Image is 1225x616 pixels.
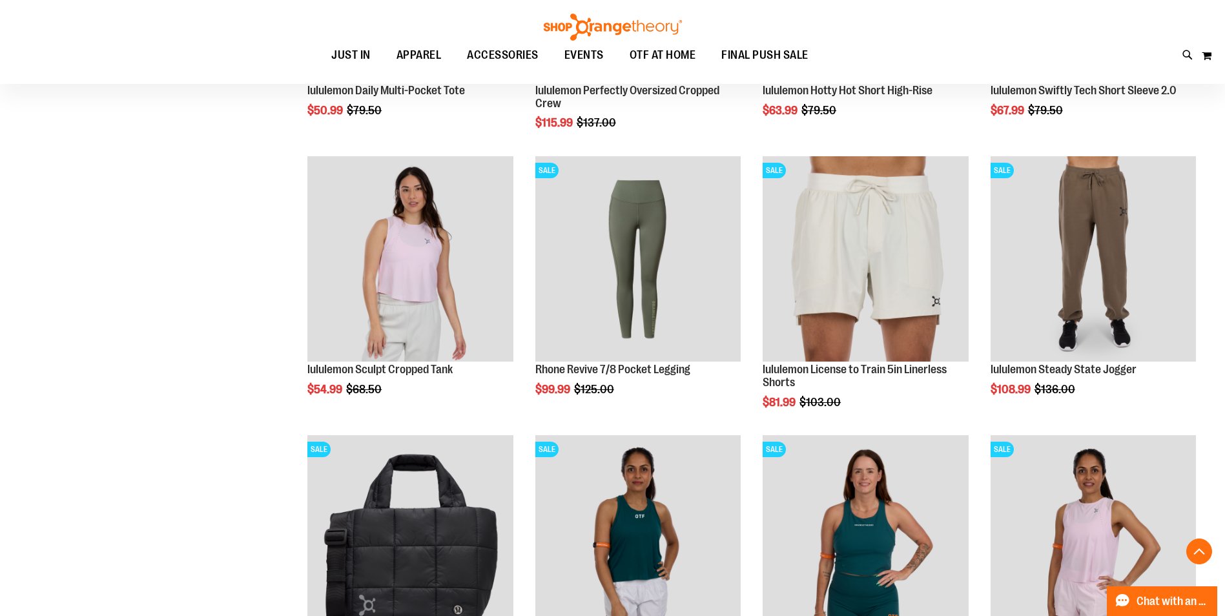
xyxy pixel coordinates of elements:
[454,41,551,70] a: ACCESSORIES
[535,84,719,110] a: lululemon Perfectly Oversized Cropped Crew
[535,363,690,376] a: Rhone Revive 7/8 Pocket Legging
[763,163,786,178] span: SALE
[991,156,1196,362] img: lululemon Steady State Jogger
[991,104,1026,117] span: $67.99
[991,383,1033,396] span: $108.99
[1107,586,1218,616] button: Chat with an Expert
[542,14,684,41] img: Shop Orangetheory
[984,150,1202,429] div: product
[991,442,1014,457] span: SALE
[763,396,798,409] span: $81.99
[630,41,696,70] span: OTF AT HOME
[307,442,331,457] span: SALE
[1137,595,1210,608] span: Chat with an Expert
[991,163,1014,178] span: SALE
[307,156,513,362] img: lululemon Sculpt Cropped Tank
[721,41,808,70] span: FINAL PUSH SALE
[307,383,344,396] span: $54.99
[617,41,709,70] a: OTF AT HOME
[347,104,384,117] span: $79.50
[384,41,455,70] a: APPAREL
[529,150,747,429] div: product
[801,104,838,117] span: $79.50
[991,84,1177,97] a: lululemon Swiftly Tech Short Sleeve 2.0
[763,156,968,364] a: lululemon License to Train 5in Linerless ShortsSALE
[763,84,932,97] a: lululemon Hotty Hot Short High-Rise
[307,84,465,97] a: lululemon Daily Multi-Pocket Tote
[763,442,786,457] span: SALE
[467,41,539,70] span: ACCESSORIES
[756,150,974,442] div: product
[763,156,968,362] img: lululemon License to Train 5in Linerless Shorts
[301,150,519,429] div: product
[307,156,513,364] a: lululemon Sculpt Cropped Tank
[763,104,799,117] span: $63.99
[763,363,947,389] a: lululemon License to Train 5in Linerless Shorts
[318,41,384,70] a: JUST IN
[991,363,1137,376] a: lululemon Steady State Jogger
[991,156,1196,364] a: lululemon Steady State JoggerSALE
[535,383,572,396] span: $99.99
[535,156,741,364] a: Rhone Revive 7/8 Pocket LeggingSALE
[1186,539,1212,564] button: Back To Top
[307,104,345,117] span: $50.99
[577,116,618,129] span: $137.00
[1035,383,1077,396] span: $136.00
[535,163,559,178] span: SALE
[535,116,575,129] span: $115.99
[346,383,384,396] span: $68.50
[574,383,616,396] span: $125.00
[551,41,617,70] a: EVENTS
[535,156,741,362] img: Rhone Revive 7/8 Pocket Legging
[331,41,371,70] span: JUST IN
[1028,104,1065,117] span: $79.50
[564,41,604,70] span: EVENTS
[535,442,559,457] span: SALE
[396,41,442,70] span: APPAREL
[708,41,821,70] a: FINAL PUSH SALE
[799,396,843,409] span: $103.00
[307,363,453,376] a: lululemon Sculpt Cropped Tank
